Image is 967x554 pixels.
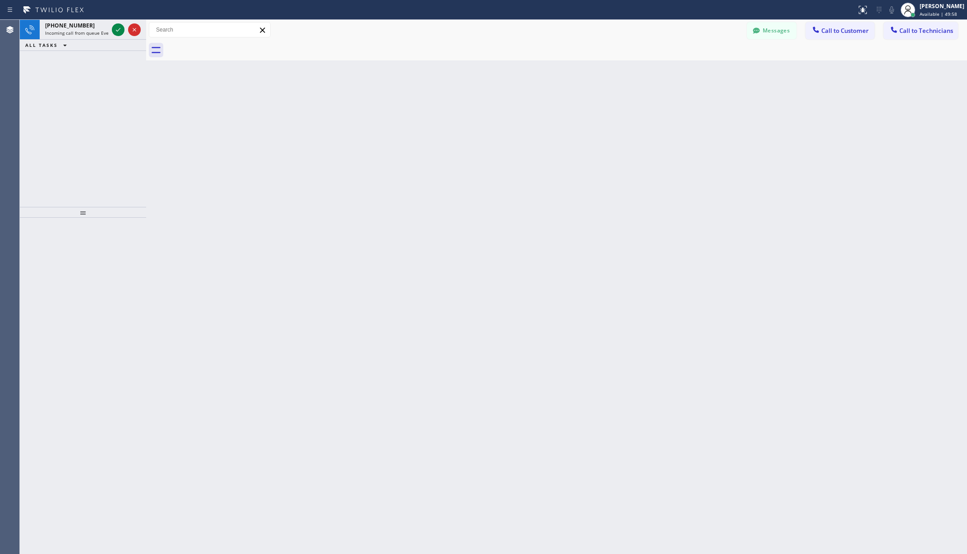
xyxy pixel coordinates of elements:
button: Reject [128,23,141,36]
button: Accept [112,23,124,36]
button: Call to Customer [806,22,875,39]
button: Call to Technicians [884,22,958,39]
button: Messages [747,22,797,39]
input: Search [149,23,270,37]
button: Mute [885,4,898,16]
button: ALL TASKS [20,40,76,50]
span: Call to Customer [821,27,869,35]
span: [PHONE_NUMBER] [45,22,95,29]
span: ALL TASKS [25,42,58,48]
span: Available | 49:58 [920,11,957,17]
span: Incoming call from queue Everybody [45,30,123,36]
span: Call to Technicians [899,27,953,35]
div: [PERSON_NAME] [920,2,964,10]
